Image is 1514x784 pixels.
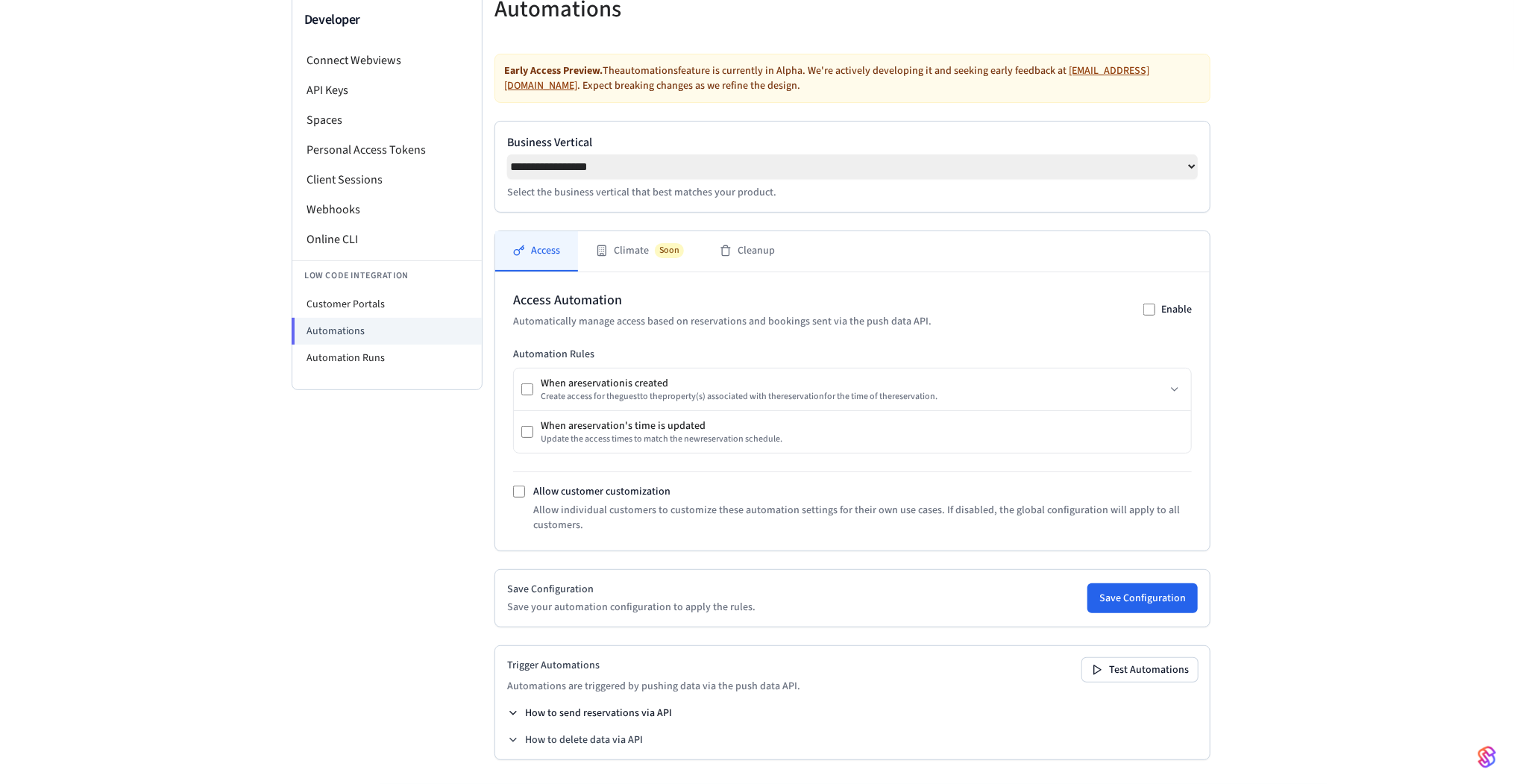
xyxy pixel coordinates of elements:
li: API Keys [292,75,482,105]
li: Client Sessions [292,165,482,195]
label: Business Vertical [507,134,1198,151]
img: SeamLogoGradient.69752ec5.svg [1478,745,1496,769]
button: Cleanup [702,231,793,272]
button: How to send reservations via API [507,706,672,721]
div: Create access for the guest to the property (s) associated with the reservation for the time of t... [541,391,937,403]
li: Automation Runs [292,345,482,371]
p: Automatically manage access based on reservations and bookings sent via the push data API. [513,314,932,329]
div: Update the access times to match the new reservation schedule. [541,433,782,445]
label: Enable [1161,302,1192,317]
p: Automations are triggered by pushing data via the push data API. [507,679,800,694]
h3: Automation Rules [513,347,1192,362]
li: Webhooks [292,195,482,225]
button: ClimateSoon [578,231,702,272]
button: Test Automations [1082,658,1198,682]
div: When a reservation is created [541,376,937,391]
li: Automations [292,318,482,345]
a: [EMAIL_ADDRESS][DOMAIN_NAME] [504,63,1149,93]
p: Allow individual customers to customize these automation settings for their own use cases. If dis... [534,503,1193,533]
label: Allow customer customization [534,484,671,499]
span: Soon [655,243,684,258]
li: Online CLI [292,225,482,254]
li: Connect Webviews [292,46,482,75]
strong: Early Access Preview. [504,63,603,78]
div: When a reservation 's time is updated [541,418,782,433]
h3: Developer [304,10,470,31]
h2: Trigger Automations [507,658,800,673]
li: Spaces [292,105,482,135]
button: Access [495,231,578,272]
p: Save your automation configuration to apply the rules. [507,600,756,615]
p: Select the business vertical that best matches your product. [507,185,1198,200]
button: Save Configuration [1087,583,1198,613]
button: How to delete data via API [507,733,643,747]
h2: Save Configuration [507,582,756,597]
h2: Access Automation [513,290,932,311]
li: Personal Access Tokens [292,135,482,165]
div: The automations feature is currently in Alpha. We're actively developing it and seeking early fee... [494,54,1210,103]
li: Customer Portals [292,291,482,318]
li: Low Code Integration [292,260,482,291]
